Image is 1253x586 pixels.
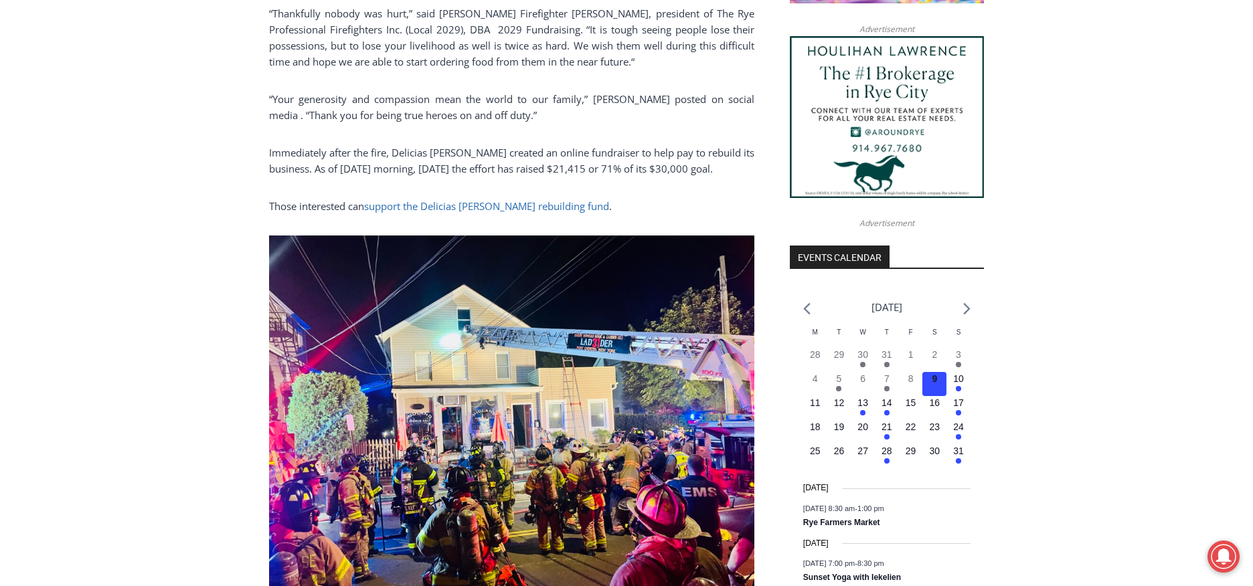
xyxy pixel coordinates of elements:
[946,348,971,372] button: 3 Has events
[790,36,984,198] img: Houlihan Lawrence The #1 Brokerage in Rye City
[882,397,892,408] time: 14
[851,444,875,468] button: 27
[860,362,865,367] em: Has events
[810,349,821,360] time: 28
[899,444,923,468] button: 29
[956,349,961,360] time: 3
[813,373,818,384] time: 4
[837,373,842,384] time: 5
[851,372,875,396] button: 6
[803,504,884,512] time: -
[884,386,890,391] em: Has events
[851,420,875,444] button: 20
[884,362,890,367] em: Has events
[953,397,964,408] time: 17
[827,372,851,396] button: 5 Has events
[932,349,937,360] time: 2
[4,138,131,189] span: Open Tues. - Sun. [PHONE_NUMBER]
[946,420,971,444] button: 24 Has events
[803,396,827,420] button: 11
[803,327,827,348] div: Monday
[899,372,923,396] button: 8
[956,434,961,440] em: Has events
[269,144,754,177] p: Immediately after the fire, Delicias [PERSON_NAME] created an online fundraiser to help pay to re...
[810,446,821,456] time: 25
[946,372,971,396] button: 10 Has events
[956,328,961,336] span: S
[803,518,880,528] a: Rye Farmers Market
[946,444,971,468] button: 31 Has events
[269,5,754,70] p: “Thankfully nobody was hurt,” said [PERSON_NAME] Firefighter [PERSON_NAME], president of The Rye ...
[860,410,865,415] em: Has events
[857,446,868,456] time: 27
[860,373,865,384] time: 6
[899,396,923,420] button: 15
[884,373,890,384] time: 7
[364,199,609,213] a: support the Delicias [PERSON_NAME] rebuilding fund
[810,397,821,408] time: 11
[953,421,964,432] time: 24
[137,84,190,160] div: "Chef [PERSON_NAME] omakase menu is nirvana for lovers of great Japanese food."
[836,386,841,391] em: Has events
[884,458,890,464] em: Has events
[875,348,899,372] button: 31 Has events
[1,134,135,167] a: Open Tues. - Sun. [PHONE_NUMBER]
[908,349,914,360] time: 1
[875,372,899,396] button: 7 Has events
[922,372,946,396] button: 9
[851,327,875,348] div: Wednesday
[324,1,404,61] img: s_800_809a2aa2-bb6e-4add-8b5e-749ad0704c34.jpeg
[884,410,890,415] em: Has events
[963,302,971,315] a: Next month
[338,1,633,130] div: Apply Now <> summer and RHS senior internships available
[956,410,961,415] em: Has events
[906,421,916,432] time: 22
[790,246,890,268] h2: Events Calendar
[922,420,946,444] button: 23
[857,349,868,360] time: 30
[882,446,892,456] time: 28
[803,482,829,494] time: [DATE]
[930,446,940,456] time: 30
[408,14,466,52] h4: Book [PERSON_NAME]'s Good Humor for Your Event
[834,397,845,408] time: 12
[350,133,620,163] span: Intern @ [DOMAIN_NAME]
[810,421,821,432] time: 18
[88,24,331,37] div: Serving [GEOGRAPHIC_DATA] Since [DATE]
[803,444,827,468] button: 25
[922,327,946,348] div: Saturday
[922,444,946,468] button: 30
[946,327,971,348] div: Sunday
[875,327,899,348] div: Thursday
[827,420,851,444] button: 19
[827,327,851,348] div: Tuesday
[908,373,914,384] time: 8
[899,327,923,348] div: Friday
[269,91,754,123] p: “Your generosity and compassion mean the world to our family,” [PERSON_NAME] posted on social med...
[899,420,923,444] button: 22
[953,446,964,456] time: 31
[875,444,899,468] button: 28 Has events
[932,373,937,384] time: 9
[803,537,829,550] time: [DATE]
[882,349,892,360] time: 31
[851,348,875,372] button: 30 Has events
[803,420,827,444] button: 18
[827,444,851,468] button: 26
[803,559,884,567] time: -
[837,328,841,336] span: T
[803,302,811,315] a: Previous month
[857,559,884,567] span: 8:30 pm
[857,397,868,408] time: 13
[834,421,845,432] time: 19
[882,421,892,432] time: 21
[906,397,916,408] time: 15
[827,396,851,420] button: 12
[803,573,901,583] a: Sunset Yoga with Iekelien
[956,458,961,464] em: Has events
[909,328,913,336] span: F
[846,217,928,229] span: Advertisement
[871,298,902,316] li: [DATE]
[803,504,855,512] span: [DATE] 8:30 am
